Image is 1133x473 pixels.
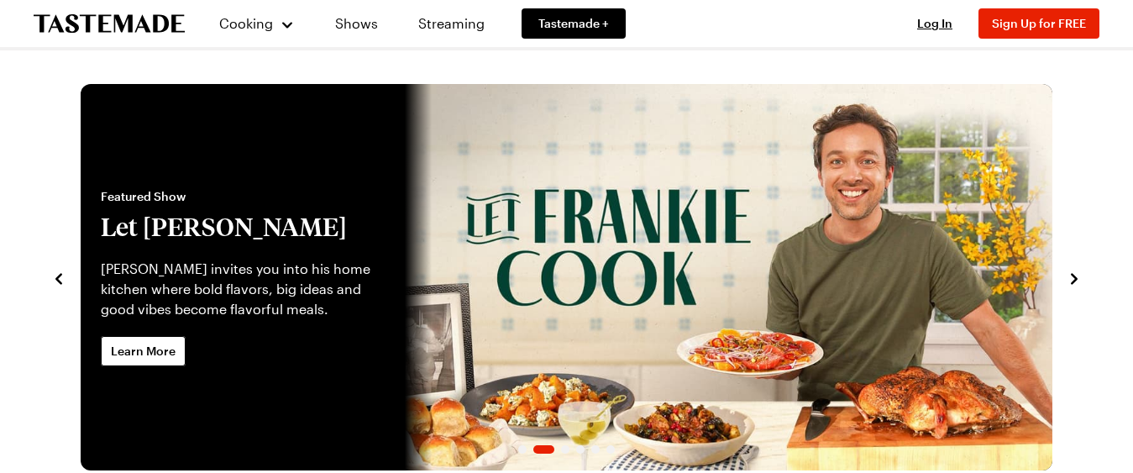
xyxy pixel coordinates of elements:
[101,212,385,242] h2: Let [PERSON_NAME]
[518,445,527,454] span: Go to slide 1
[218,3,295,44] button: Cooking
[101,336,186,366] a: Learn More
[561,445,569,454] span: Go to slide 3
[533,445,554,454] span: Go to slide 2
[111,343,176,360] span: Learn More
[1066,267,1083,287] button: navigate to next item
[576,445,585,454] span: Go to slide 4
[522,8,626,39] a: Tastemade +
[219,15,273,31] span: Cooking
[50,267,67,287] button: navigate to previous item
[101,259,385,319] p: [PERSON_NAME] invites you into his home kitchen where bold flavors, big ideas and good vibes beco...
[978,8,1099,39] button: Sign Up for FREE
[992,16,1086,30] span: Sign Up for FREE
[917,16,952,30] span: Log In
[81,84,1052,470] div: 2 / 6
[101,188,385,205] span: Featured Show
[901,15,968,32] button: Log In
[591,445,600,454] span: Go to slide 5
[34,14,185,34] a: To Tastemade Home Page
[606,445,615,454] span: Go to slide 6
[538,15,609,32] span: Tastemade +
